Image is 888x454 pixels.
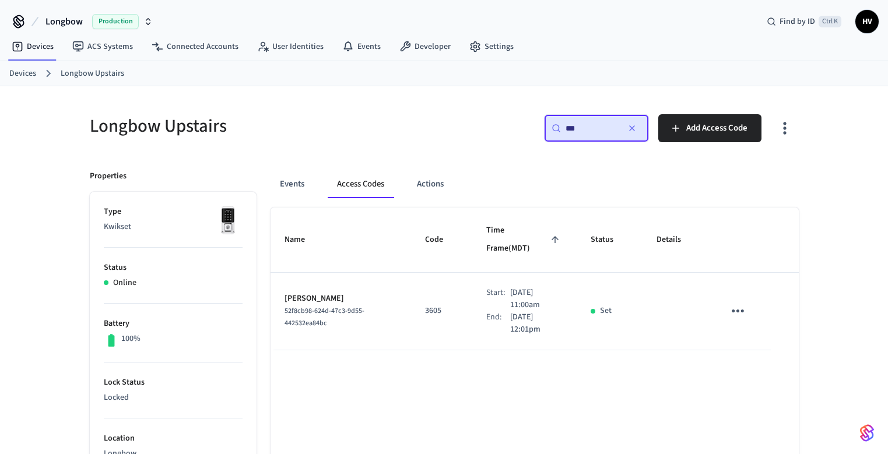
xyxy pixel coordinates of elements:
[460,36,523,57] a: Settings
[600,305,612,317] p: Set
[486,311,510,336] div: End:
[213,206,243,235] img: Kwikset Halo Touchscreen Wifi Enabled Smart Lock, Polished Chrome, Front
[510,311,563,336] p: [DATE] 12:01pm
[248,36,333,57] a: User Identities
[104,432,243,445] p: Location
[271,207,799,350] table: sticky table
[658,114,761,142] button: Add Access Code
[285,306,364,328] span: 52f8cb98-624d-47c3-9d55-442532ea84bc
[104,376,243,389] p: Lock Status
[686,121,747,136] span: Add Access Code
[390,36,460,57] a: Developer
[2,36,63,57] a: Devices
[90,114,437,138] h5: Longbow Upstairs
[591,231,629,249] span: Status
[104,221,243,233] p: Kwikset
[45,15,83,29] span: Longbow
[121,333,141,345] p: 100%
[857,11,878,32] span: HV
[657,231,696,249] span: Details
[90,170,127,182] p: Properties
[486,287,510,311] div: Start:
[271,170,799,198] div: ant example
[104,206,243,218] p: Type
[486,221,563,258] span: Time Frame(MDT)
[285,293,398,305] p: [PERSON_NAME]
[61,68,124,80] a: Longbow Upstairs
[819,16,841,27] span: Ctrl K
[142,36,248,57] a: Connected Accounts
[333,36,390,57] a: Events
[285,231,320,249] span: Name
[510,287,563,311] p: [DATE] 11:00am
[408,170,453,198] button: Actions
[9,68,36,80] a: Devices
[104,392,243,404] p: Locked
[425,305,458,317] p: 3605
[860,424,874,442] img: SeamLogoGradient.69752ec5.svg
[92,14,139,29] span: Production
[104,262,243,274] p: Status
[425,231,458,249] span: Code
[63,36,142,57] a: ACS Systems
[113,277,136,289] p: Online
[855,10,879,33] button: HV
[780,16,815,27] span: Find by ID
[328,170,394,198] button: Access Codes
[271,170,314,198] button: Events
[104,318,243,330] p: Battery
[757,11,851,32] div: Find by IDCtrl K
